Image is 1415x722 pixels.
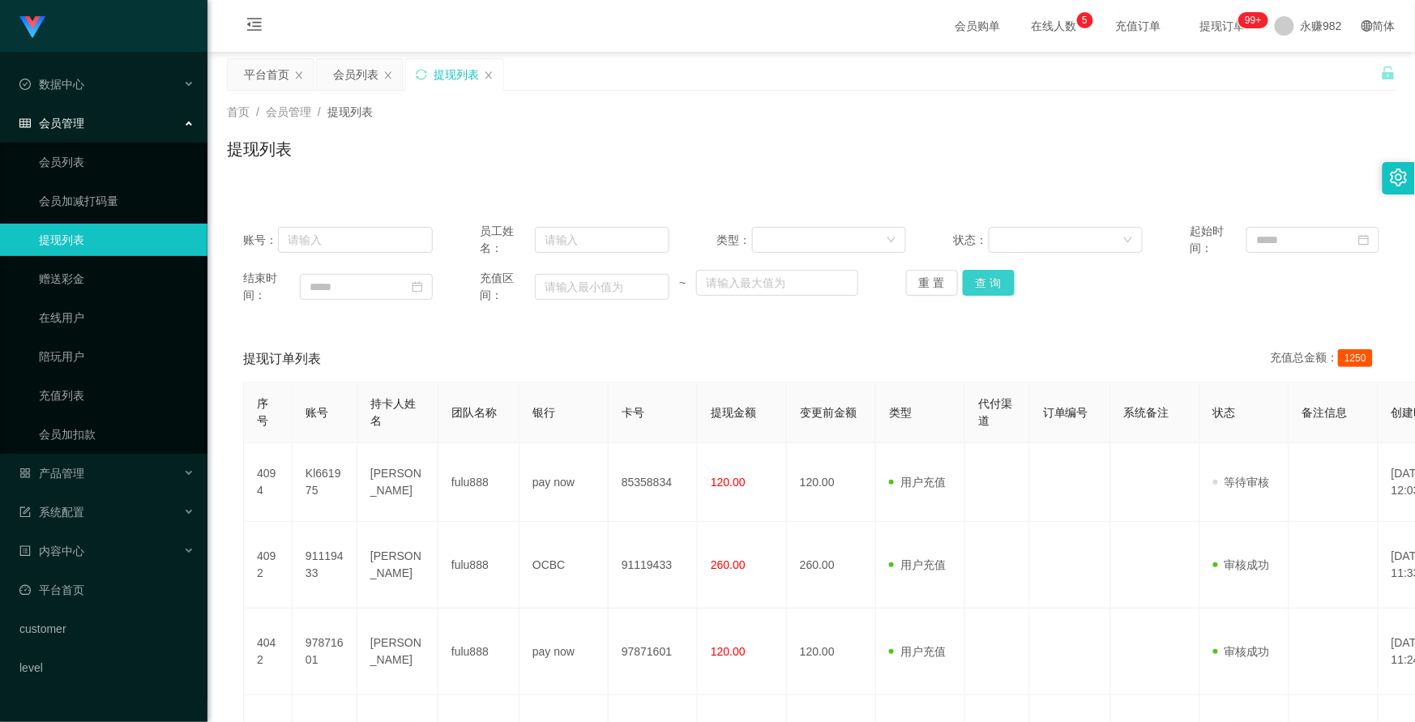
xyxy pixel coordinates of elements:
td: fulu888 [438,522,519,609]
span: 团队名称 [451,406,497,419]
span: 代付渠道 [978,397,1012,427]
span: 在线人数 [1024,20,1085,32]
p: 5 [1082,12,1088,28]
span: 备注信息 [1302,406,1348,419]
span: 等待审核 [1213,476,1270,489]
td: 4042 [244,609,293,695]
td: 97871601 [293,609,357,695]
span: 提现订单列表 [243,349,321,369]
i: 图标: menu-fold [227,1,282,53]
td: 91119433 [293,522,357,609]
i: 图标: calendar [412,281,423,293]
td: 97871601 [609,609,698,695]
td: 120.00 [787,609,876,695]
span: 类型： [716,232,752,249]
td: 4092 [244,522,293,609]
h1: 提现列表 [227,137,292,161]
i: 图标: unlock [1381,66,1396,80]
span: 银行 [532,406,555,419]
input: 请输入 [278,227,433,253]
button: 查 询 [963,270,1015,296]
span: 产品管理 [19,467,84,480]
span: 账号： [243,232,278,249]
span: 系统配置 [19,506,84,519]
span: 审核成功 [1213,558,1270,571]
i: 图标: sync [416,69,427,80]
span: 账号 [306,406,328,419]
td: 120.00 [787,443,876,522]
td: OCBC [519,522,609,609]
img: logo.9652507e.png [19,16,45,39]
span: 审核成功 [1213,645,1270,658]
span: 提现订单 [1192,20,1254,32]
span: 120.00 [711,476,746,489]
td: Kl661975 [293,443,357,522]
span: 用户充值 [889,476,946,489]
span: 状态 [1213,406,1236,419]
span: 会员管理 [19,117,84,130]
span: 卡号 [622,406,644,419]
a: customer [19,613,195,645]
span: 1250 [1338,349,1373,367]
a: 陪玩用户 [39,340,195,373]
td: [PERSON_NAME] [357,443,438,522]
td: [PERSON_NAME] [357,522,438,609]
span: 员工姓名： [480,223,535,257]
a: 会员加扣款 [39,418,195,451]
td: 85358834 [609,443,698,522]
span: 120.00 [711,645,746,658]
i: 图标: calendar [1358,234,1370,246]
span: / [256,105,259,118]
a: 提现列表 [39,224,195,256]
span: 内容中心 [19,545,84,558]
a: 在线用户 [39,301,195,334]
span: 变更前金额 [800,406,857,419]
a: 赠送彩金 [39,263,195,295]
span: 序号 [257,397,268,427]
i: 图标: profile [19,545,31,557]
i: 图标: setting [1390,169,1408,186]
div: 提现列表 [434,59,479,90]
i: 图标: close [484,70,494,80]
i: 图标: table [19,117,31,129]
span: 起始时间： [1190,223,1246,257]
td: [PERSON_NAME] [357,609,438,695]
div: 会员列表 [333,59,378,90]
span: 提现列表 [327,105,373,118]
sup: 261 [1238,12,1268,28]
span: 提现金额 [711,406,756,419]
i: 图标: down [1123,235,1133,246]
td: 91119433 [609,522,698,609]
i: 图标: form [19,506,31,518]
span: 系统备注 [1124,406,1169,419]
span: 订单编号 [1043,406,1088,419]
i: 图标: check-circle-o [19,79,31,90]
a: 充值列表 [39,379,195,412]
span: 会员管理 [266,105,311,118]
span: 用户充值 [889,558,946,571]
td: fulu888 [438,443,519,522]
i: 图标: close [294,70,304,80]
td: pay now [519,609,609,695]
span: 260.00 [711,558,746,571]
span: 类型 [889,406,912,419]
a: 图标: dashboard平台首页 [19,574,195,606]
span: ~ [669,275,697,292]
span: 充值区间： [480,270,535,304]
td: fulu888 [438,609,519,695]
td: 260.00 [787,522,876,609]
span: 结束时间： [243,270,300,304]
span: 状态： [953,232,989,249]
span: 首页 [227,105,250,118]
button: 重 置 [906,270,958,296]
i: 图标: global [1362,20,1373,32]
td: pay now [519,443,609,522]
div: 充值总金额： [1270,349,1379,369]
div: 平台首页 [244,59,289,90]
span: / [318,105,321,118]
a: 会员加减打码量 [39,185,195,217]
span: 数据中心 [19,78,84,91]
input: 请输入最小值为 [535,274,669,300]
sup: 5 [1077,12,1093,28]
input: 请输入 [535,227,669,253]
